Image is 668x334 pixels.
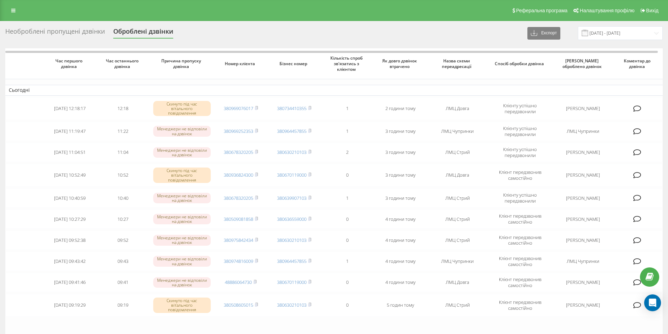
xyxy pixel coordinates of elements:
[96,230,150,250] td: 09:52
[580,8,634,13] span: Налаштування профілю
[277,216,306,222] a: 380636559000
[43,97,96,120] td: [DATE] 12:18:17
[43,143,96,162] td: [DATE] 11:04:51
[320,230,374,250] td: 0
[96,273,150,292] td: 09:41
[488,294,552,317] td: Клієнт передзвонив самостійно
[427,97,488,120] td: ЛМЦ Довга
[113,28,173,39] div: Оброблені дзвінки
[488,188,552,208] td: Клієнту успішно передзвонили
[320,188,374,208] td: 1
[224,216,253,222] a: 380509081858
[320,251,374,271] td: 1
[96,251,150,271] td: 09:43
[96,122,150,141] td: 11:22
[427,230,488,250] td: ЛМЦ Стрий
[646,8,659,13] span: Вихід
[427,251,488,271] td: ЛМЦ Чупринки
[277,237,306,243] a: 380630210103
[43,273,96,292] td: [DATE] 09:41:46
[153,126,211,136] div: Менеджери не відповіли на дзвінок
[427,209,488,229] td: ЛМЦ Стрий
[374,294,427,317] td: 5 годин тому
[527,27,560,40] button: Експорт
[553,209,613,229] td: [PERSON_NAME]
[374,143,427,162] td: 3 години тому
[43,230,96,250] td: [DATE] 09:52:38
[488,122,552,141] td: Клієнту успішно передзвонили
[225,279,252,285] a: 48886064730
[488,209,552,229] td: Клієнт передзвонив самостійно
[5,28,105,39] div: Необроблені пропущені дзвінки
[320,143,374,162] td: 2
[153,235,211,245] div: Менеджери не відповіли на дзвінок
[320,122,374,141] td: 1
[277,128,306,134] a: 380964457855
[488,230,552,250] td: Клієнт передзвонив самостійно
[553,294,613,317] td: [PERSON_NAME]
[427,188,488,208] td: ЛМЦ Стрий
[553,122,613,141] td: ЛМЦ Чупринки
[553,273,613,292] td: [PERSON_NAME]
[320,97,374,120] td: 1
[153,214,211,224] div: Менеджери не відповіли на дзвінок
[374,251,427,271] td: 4 години тому
[277,258,306,264] a: 380964457855
[488,164,552,187] td: Клієнт передзвонив самостійно
[224,237,253,243] a: 380975842434
[43,164,96,187] td: [DATE] 10:52:49
[427,122,488,141] td: ЛМЦ Чупринки
[433,58,482,69] span: Назва схеми переадресації
[102,58,144,69] span: Час останнього дзвінка
[43,188,96,208] td: [DATE] 10:40:59
[96,164,150,187] td: 10:52
[220,61,262,67] span: Номер клієнта
[488,97,552,120] td: Клієнту успішно передзвонили
[427,273,488,292] td: ЛМЦ Довга
[43,251,96,271] td: [DATE] 09:43:42
[516,8,568,13] span: Реферальна програма
[277,279,306,285] a: 380670119000
[224,172,253,178] a: 380936824300
[644,294,661,311] div: Open Intercom Messenger
[488,143,552,162] td: Клієнту успішно передзвонили
[96,294,150,317] td: 09:19
[553,143,613,162] td: [PERSON_NAME]
[277,302,306,308] a: 380630210103
[374,273,427,292] td: 4 години тому
[153,256,211,266] div: Менеджери не відповіли на дзвінок
[153,277,211,288] div: Менеджери не відповіли на дзвінок
[96,188,150,208] td: 10:40
[320,164,374,187] td: 0
[488,251,552,271] td: Клієнт передзвонив самостійно
[277,195,306,201] a: 380639907103
[224,149,253,155] a: 380678320205
[153,298,211,313] div: Скинуто під час вітального повідомлення
[494,61,546,67] span: Спосіб обробки дзвінка
[43,209,96,229] td: [DATE] 10:27:29
[374,230,427,250] td: 4 години тому
[374,97,427,120] td: 2 години тому
[49,58,91,69] span: Час першого дзвінка
[553,164,613,187] td: [PERSON_NAME]
[374,122,427,141] td: 3 години тому
[96,97,150,120] td: 12:18
[277,105,306,111] a: 380734410355
[224,105,253,111] a: 380969076017
[380,58,421,69] span: Як довго дзвінок втрачено
[96,209,150,229] td: 10:27
[277,172,306,178] a: 380670119000
[320,294,374,317] td: 0
[43,122,96,141] td: [DATE] 11:19:47
[43,294,96,317] td: [DATE] 09:19:29
[559,58,607,69] span: [PERSON_NAME] оброблено дзвінок
[224,195,253,201] a: 380678320205
[153,168,211,183] div: Скинуто під час вітального повідомлення
[553,251,613,271] td: ЛМЦ Чупринки
[488,273,552,292] td: Клієнт передзвонив самостійно
[153,193,211,203] div: Менеджери не відповіли на дзвінок
[96,143,150,162] td: 11:04
[553,97,613,120] td: [PERSON_NAME]
[427,294,488,317] td: ЛМЦ Стрий
[224,302,253,308] a: 380508605015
